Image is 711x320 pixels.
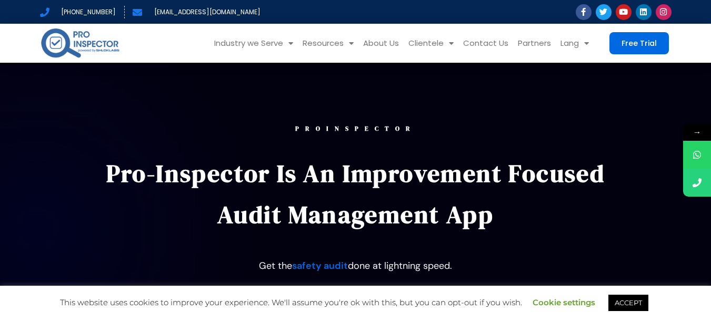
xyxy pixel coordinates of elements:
[58,6,116,18] span: [PHONE_NUMBER]
[609,32,669,54] a: Free Trial
[133,6,261,18] a: [EMAIL_ADDRESS][DOMAIN_NAME]
[91,125,620,132] div: PROINSPECTOR
[404,24,458,63] a: Clientele
[458,24,513,63] a: Contact Us
[91,153,620,235] p: Pro-Inspector is an improvement focused audit management app
[358,24,404,63] a: About Us
[91,256,620,275] p: Get the done at lightning speed.
[533,297,595,307] a: Cookie settings
[60,297,651,307] span: This website uses cookies to improve your experience. We'll assume you're ok with this, but you c...
[298,24,358,63] a: Resources
[556,24,594,63] a: Lang
[622,40,657,47] span: Free Trial
[513,24,556,63] a: Partners
[209,24,298,63] a: Industry we Serve
[683,124,711,141] span: →
[152,6,261,18] span: [EMAIL_ADDRESS][DOMAIN_NAME]
[608,295,648,311] a: ACCEPT
[292,259,348,272] a: safety audit
[137,24,594,63] nav: Menu
[40,26,121,60] img: pro-inspector-logo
